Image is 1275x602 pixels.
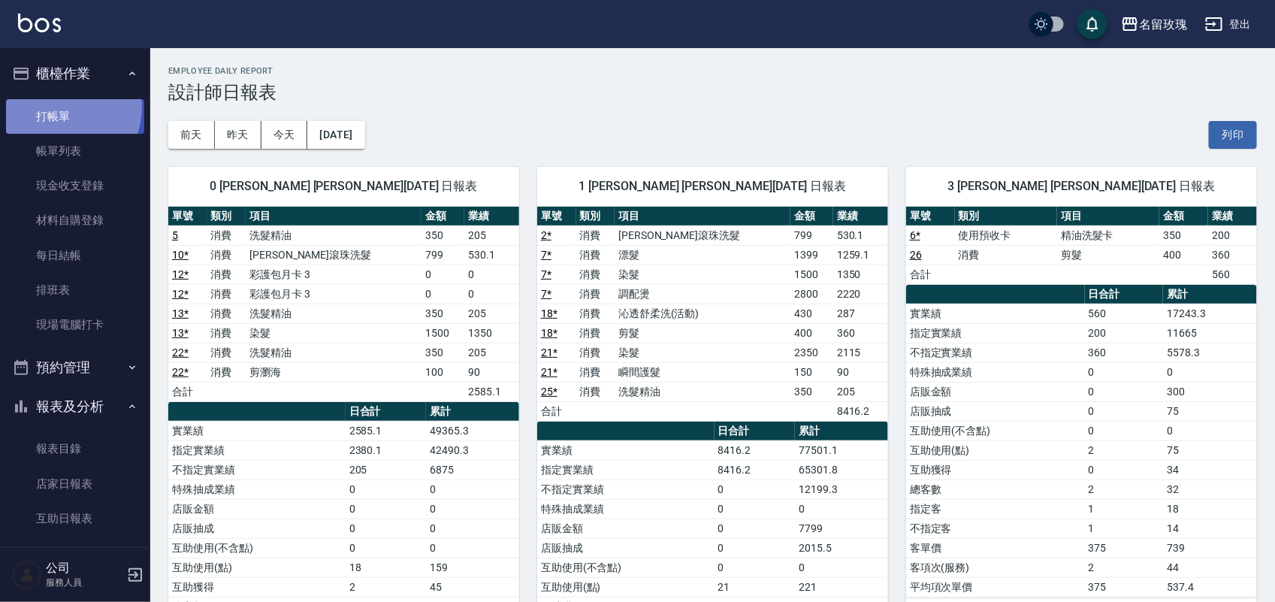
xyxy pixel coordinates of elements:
td: 染髮 [615,343,790,362]
th: 單號 [168,207,207,226]
td: 49365.3 [426,421,519,440]
td: 洗髮精油 [615,382,790,401]
td: 8416.2 [715,440,796,460]
td: 消費 [576,284,615,304]
th: 累計 [426,402,519,422]
td: 1500 [790,265,833,284]
th: 日合計 [1085,285,1164,304]
button: 預約管理 [6,348,144,387]
td: 0 [715,538,796,558]
td: 2220 [833,284,888,304]
table: a dense table [906,207,1257,285]
td: 沁透舒柔洗(活動) [615,304,790,323]
th: 日合計 [346,402,427,422]
td: 0 [346,519,427,538]
td: 消費 [576,225,615,245]
td: 45 [426,577,519,597]
th: 項目 [246,207,421,226]
td: 2350 [790,343,833,362]
a: 互助日報表 [6,501,144,536]
td: 350 [790,382,833,401]
td: 指定實業績 [168,440,346,460]
td: 合計 [906,265,955,284]
th: 類別 [955,207,1057,226]
td: 2585.1 [346,421,427,440]
th: 項目 [615,207,790,226]
button: 名留玫瑰 [1115,9,1193,40]
button: 前天 [168,121,215,149]
td: 消費 [576,382,615,401]
td: 0 [426,519,519,538]
td: 消費 [207,304,246,323]
td: 7799 [795,519,888,538]
td: 實業績 [906,304,1085,323]
td: 0 [421,284,464,304]
td: 漂髮 [615,245,790,265]
td: 560 [1208,265,1257,284]
a: 帳單列表 [6,134,144,168]
td: 205 [346,460,427,479]
td: 430 [790,304,833,323]
td: 205 [833,382,888,401]
td: 2015.5 [795,538,888,558]
th: 金額 [421,207,464,226]
button: save [1077,9,1107,39]
td: 375 [1085,577,1164,597]
td: 2 [346,577,427,597]
td: 消費 [955,245,1057,265]
td: 消費 [207,362,246,382]
td: 205 [464,343,519,362]
td: 調配燙 [615,284,790,304]
td: 350 [421,343,464,362]
td: 店販金額 [906,382,1085,401]
td: 21 [715,577,796,597]
td: 287 [833,304,888,323]
td: 0 [715,519,796,538]
td: 消費 [576,362,615,382]
th: 累計 [795,422,888,441]
td: 560 [1085,304,1164,323]
td: 洗髮精油 [246,225,421,245]
th: 單號 [906,207,955,226]
td: 不指定實業績 [168,460,346,479]
button: 列印 [1209,121,1257,149]
td: 2585.1 [464,382,519,401]
td: 0 [1085,382,1164,401]
td: 75 [1163,401,1257,421]
td: 2380.1 [346,440,427,460]
td: 18 [1163,499,1257,519]
td: 染髮 [615,265,790,284]
td: 消費 [576,265,615,284]
td: 400 [1159,245,1208,265]
td: 互助使用(點) [537,577,715,597]
td: 2115 [833,343,888,362]
td: 消費 [576,323,615,343]
td: 1399 [790,245,833,265]
td: 客項次(服務) [906,558,1085,577]
td: 42490.3 [426,440,519,460]
td: 店販金額 [168,499,346,519]
td: 1500 [421,323,464,343]
td: 34 [1163,460,1257,479]
td: 6875 [426,460,519,479]
td: 消費 [576,304,615,323]
th: 累計 [1163,285,1257,304]
td: 消費 [207,225,246,245]
td: 總客數 [906,479,1085,499]
table: a dense table [168,207,519,402]
td: 店販抽成 [537,538,715,558]
td: 0 [426,479,519,499]
h3: 設計師日報表 [168,82,1257,103]
td: 互助使用(不含點) [537,558,715,577]
td: 14 [1163,519,1257,538]
td: 不指定實業績 [537,479,715,499]
span: 1 [PERSON_NAME] [PERSON_NAME][DATE] 日報表 [555,179,870,194]
td: 0 [426,538,519,558]
td: 0 [715,499,796,519]
td: 合計 [537,401,576,421]
td: 0 [426,499,519,519]
td: 0 [1163,362,1257,382]
td: 2 [1085,440,1164,460]
a: 現場電腦打卡 [6,307,144,342]
td: 消費 [207,343,246,362]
